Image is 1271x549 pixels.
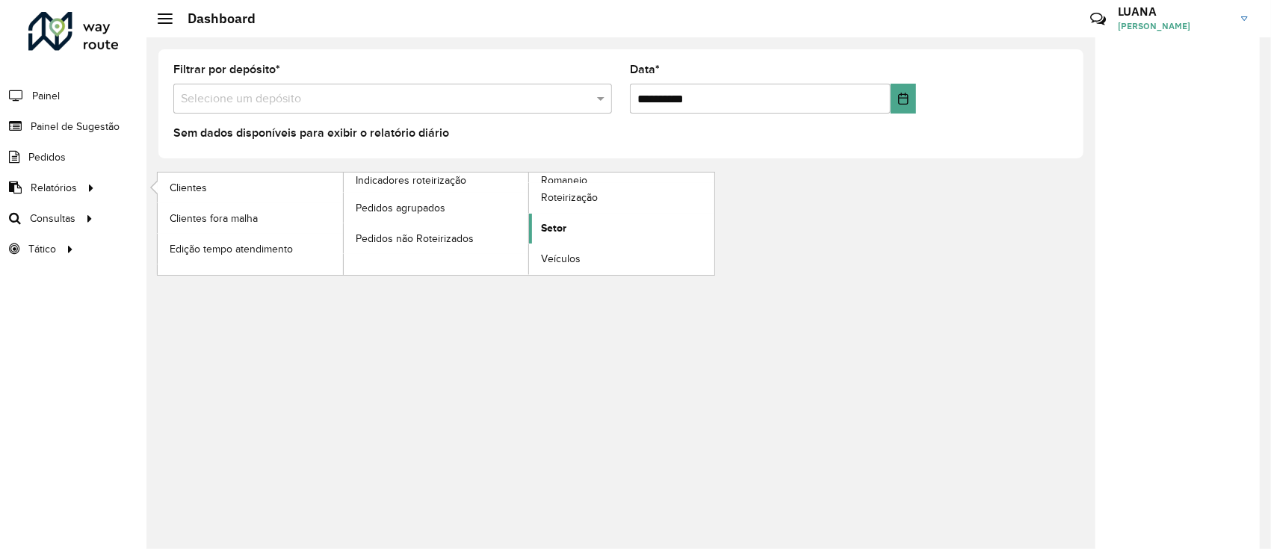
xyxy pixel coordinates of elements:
[31,180,77,196] span: Relatórios
[31,119,120,134] span: Painel de Sugestão
[158,203,343,233] a: Clientes fora malha
[158,173,343,202] a: Clientes
[1118,19,1230,33] span: [PERSON_NAME]
[630,61,660,78] label: Data
[158,234,343,264] a: Edição tempo atendimento
[541,190,598,205] span: Roteirização
[170,241,293,257] span: Edição tempo atendimento
[158,173,529,275] a: Indicadores roteirização
[891,84,916,114] button: Choose Date
[173,61,280,78] label: Filtrar por depósito
[356,231,474,246] span: Pedidos não Roteirizados
[344,193,529,223] a: Pedidos agrupados
[529,214,714,244] a: Setor
[28,149,66,165] span: Pedidos
[30,211,75,226] span: Consultas
[173,10,256,27] h2: Dashboard
[541,220,566,236] span: Setor
[1118,4,1230,19] h3: LUANA
[529,244,714,274] a: Veículos
[1082,3,1114,35] a: Contato Rápido
[170,211,258,226] span: Clientes fora malha
[32,88,60,104] span: Painel
[344,223,529,253] a: Pedidos não Roteirizados
[541,251,581,267] span: Veículos
[28,241,56,257] span: Tático
[170,180,207,196] span: Clientes
[541,173,587,188] span: Romaneio
[356,173,466,188] span: Indicadores roteirização
[173,124,449,142] label: Sem dados disponíveis para exibir o relatório diário
[344,173,715,275] a: Romaneio
[356,200,445,216] span: Pedidos agrupados
[529,183,714,213] a: Roteirização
